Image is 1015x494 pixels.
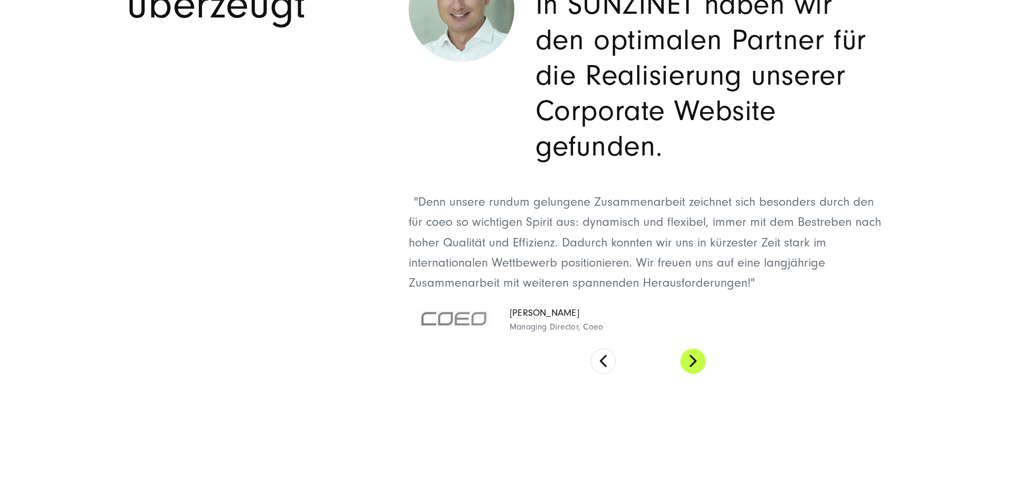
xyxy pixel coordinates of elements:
p: "Denn unsere rundum gelungene Zusammenarbeit zeichnet sich besonders durch den für coeo so wichti... [409,192,889,294]
span: [PERSON_NAME] [510,306,604,321]
img: csm_coeo_logo_02_09fa832268 [409,303,501,337]
span: Managing Director, Coeo [510,321,604,334]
